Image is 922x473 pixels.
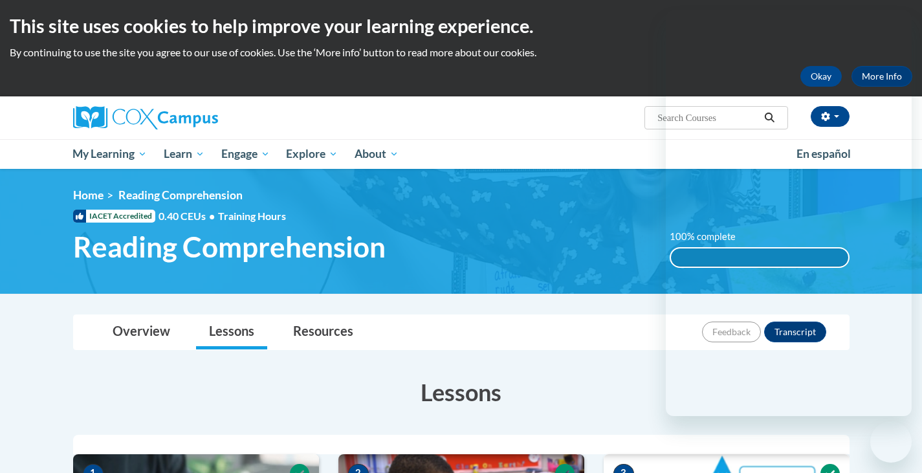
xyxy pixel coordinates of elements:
span: • [209,210,215,222]
span: My Learning [72,146,147,162]
span: IACET Accredited [73,210,155,223]
h2: This site uses cookies to help improve your learning experience. [10,13,912,39]
span: Engage [221,146,270,162]
span: Reading Comprehension [73,230,386,264]
span: 0.40 CEUs [159,209,218,223]
a: Engage [213,139,278,169]
span: Learn [164,146,204,162]
iframe: Messaging window [666,10,912,416]
img: Cox Campus [73,106,218,129]
span: Explore [286,146,338,162]
a: Home [73,188,104,202]
span: Reading Comprehension [118,188,243,202]
input: Search Courses [656,110,760,126]
a: Resources [280,315,366,349]
div: Main menu [54,139,869,169]
p: By continuing to use the site you agree to our use of cookies. Use the ‘More info’ button to read... [10,45,912,60]
a: Overview [100,315,183,349]
a: Explore [278,139,346,169]
h3: Lessons [73,376,850,408]
span: About [355,146,399,162]
a: Learn [155,139,213,169]
span: Training Hours [218,210,286,222]
a: Cox Campus [73,106,319,129]
iframe: Button to launch messaging window, conversation in progress [870,421,912,463]
a: My Learning [65,139,156,169]
a: Lessons [196,315,267,349]
a: About [346,139,407,169]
